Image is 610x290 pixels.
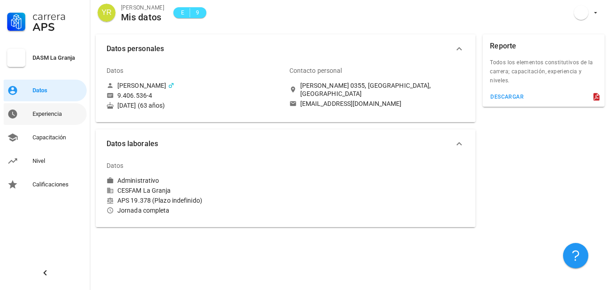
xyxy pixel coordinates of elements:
[33,110,83,118] div: Experiencia
[121,12,164,22] div: Mis datos
[121,3,164,12] div: [PERSON_NAME]
[96,34,475,63] button: Datos personales
[483,58,605,90] div: Todos los elementos constitutivos de la carrera; capacitación, experiencia y niveles.
[4,103,87,125] a: Experiencia
[289,81,465,98] a: [PERSON_NAME] 0355, [GEOGRAPHIC_DATA], [GEOGRAPHIC_DATA]
[117,176,159,185] div: Administrativo
[289,100,465,108] a: [EMAIL_ADDRESS][DOMAIN_NAME]
[107,138,454,150] span: Datos laborales
[96,129,475,158] button: Datos laborales
[117,91,152,100] div: 9.406.536-4
[300,100,402,108] div: [EMAIL_ADDRESS][DOMAIN_NAME]
[179,8,186,17] span: E
[4,174,87,195] a: Calificaciones
[289,60,342,81] div: Contacto personal
[194,8,201,17] span: 9
[300,81,465,98] div: [PERSON_NAME] 0355, [GEOGRAPHIC_DATA], [GEOGRAPHIC_DATA]
[4,127,87,148] a: Capacitación
[33,157,83,165] div: Nivel
[107,186,282,195] div: CESFAM La Granja
[107,196,282,204] div: APS 19.378 (Plazo indefinido)
[102,4,112,22] span: YR
[33,54,83,62] div: DASM La Granja
[574,5,588,20] div: avatar
[107,43,454,55] span: Datos personales
[486,90,527,103] button: descargar
[107,101,282,109] div: [DATE] (63 años)
[4,150,87,172] a: Nivel
[33,11,83,22] div: Carrera
[490,94,524,100] div: descargar
[4,80,87,101] a: Datos
[107,60,124,81] div: Datos
[98,4,116,22] div: avatar
[490,34,516,58] div: Reporte
[107,206,282,214] div: Jornada completa
[33,181,83,188] div: Calificaciones
[33,134,83,141] div: Capacitación
[107,155,124,176] div: Datos
[33,22,83,33] div: APS
[33,87,83,94] div: Datos
[117,81,166,90] div: [PERSON_NAME]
